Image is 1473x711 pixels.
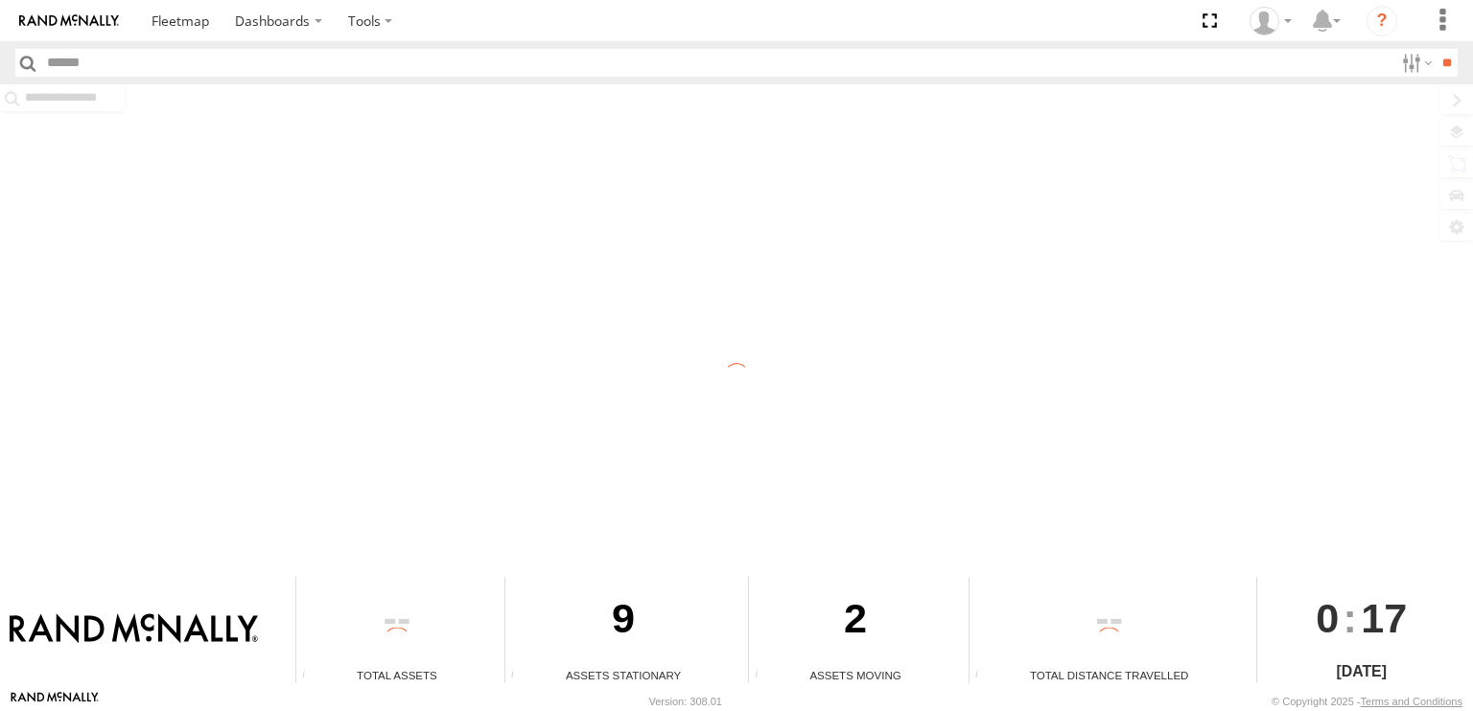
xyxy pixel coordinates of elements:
div: : [1257,577,1466,659]
div: Total Distance Travelled [970,667,1250,683]
img: Rand McNally [10,613,258,646]
div: © Copyright 2025 - [1272,696,1462,707]
div: Version: 308.01 [649,696,722,707]
div: Total number of assets current in transit. [749,669,778,683]
img: rand-logo.svg [19,14,119,28]
div: Assets Stationary [505,667,741,683]
div: Total number of Enabled Assets [296,669,325,683]
span: 17 [1361,577,1407,659]
div: Valeo Dash [1243,7,1298,35]
div: Total number of assets current stationary. [505,669,534,683]
i: ? [1367,6,1397,36]
div: [DATE] [1257,660,1466,683]
div: Total Assets [296,667,498,683]
a: Terms and Conditions [1361,696,1462,707]
div: 9 [505,577,741,667]
span: 0 [1316,577,1339,659]
div: Assets Moving [749,667,961,683]
div: 2 [749,577,961,667]
a: Visit our Website [11,692,99,711]
label: Search Filter Options [1394,49,1436,77]
div: Total distance travelled by all assets within specified date range and applied filters [970,669,998,683]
